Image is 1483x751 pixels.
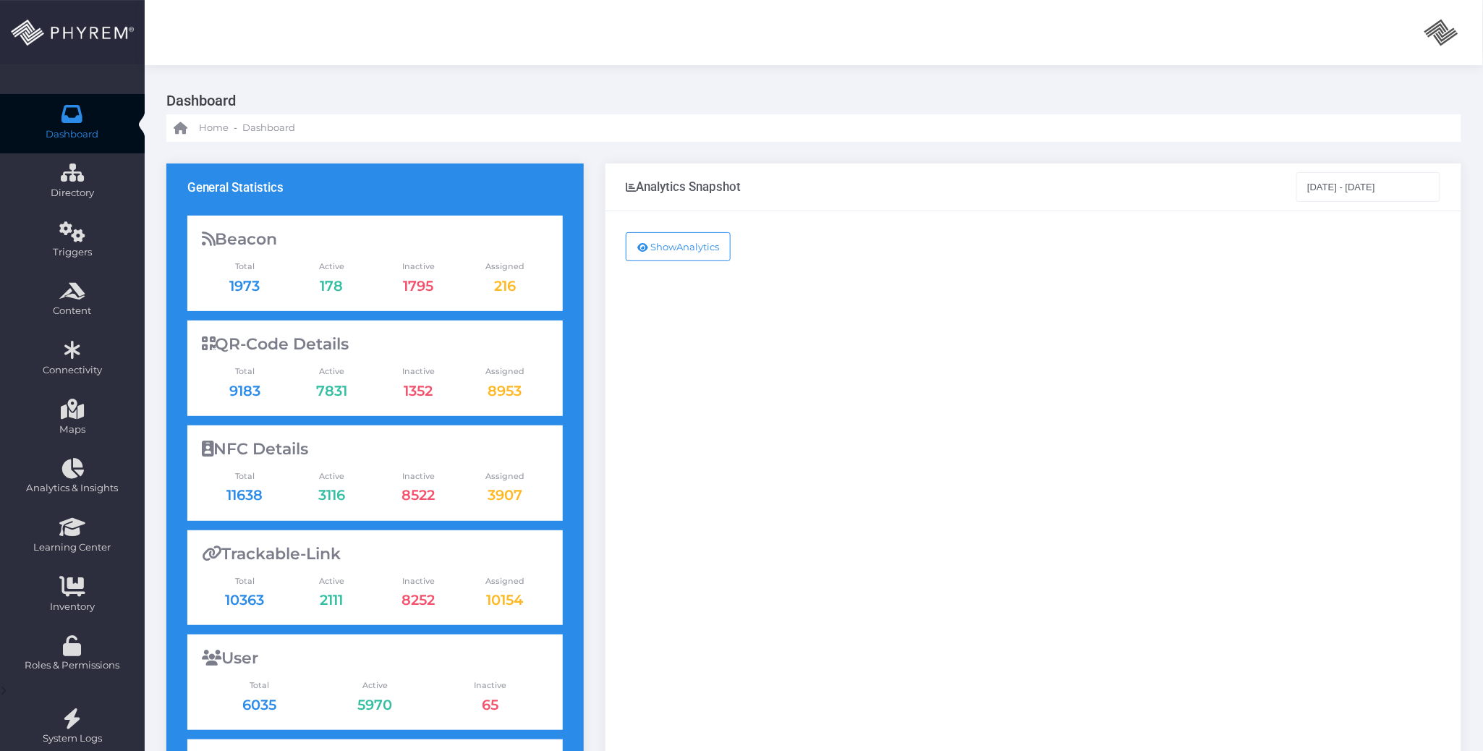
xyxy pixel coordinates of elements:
[174,114,229,142] a: Home
[202,575,289,587] span: Total
[288,260,375,273] span: Active
[202,365,289,378] span: Total
[231,121,239,135] li: -
[316,382,347,399] a: 7831
[288,365,375,378] span: Active
[626,179,741,194] div: Analytics Snapshot
[202,649,548,668] div: User
[226,591,265,608] a: 10363
[242,114,295,142] a: Dashboard
[375,470,462,483] span: Inactive
[9,186,135,200] span: Directory
[375,260,462,273] span: Inactive
[401,591,435,608] a: 8252
[9,731,135,746] span: System Logs
[433,679,548,692] span: Inactive
[488,486,522,504] a: 3907
[320,277,343,294] a: 178
[59,423,85,437] span: Maps
[202,230,548,249] div: Beacon
[462,365,548,378] span: Assigned
[375,575,462,587] span: Inactive
[1296,172,1441,201] input: Select Date Range
[462,470,548,483] span: Assigned
[202,260,289,273] span: Total
[375,365,462,378] span: Inactive
[357,696,392,713] a: 5970
[202,679,318,692] span: Total
[318,486,345,504] a: 3116
[403,277,433,294] a: 1795
[9,540,135,555] span: Learning Center
[202,440,548,459] div: NFC Details
[288,470,375,483] span: Active
[199,121,229,135] span: Home
[242,121,295,135] span: Dashboard
[166,87,1450,114] h3: Dashboard
[401,486,435,504] a: 8522
[242,696,276,713] a: 6035
[494,277,516,294] a: 216
[187,180,284,195] h3: General Statistics
[462,260,548,273] span: Assigned
[488,382,522,399] a: 8953
[46,127,99,142] span: Dashboard
[288,575,375,587] span: Active
[202,545,548,564] div: Trackable-Link
[320,591,343,608] a: 2111
[229,382,260,399] a: 9183
[404,382,433,399] a: 1352
[9,245,135,260] span: Triggers
[9,481,135,496] span: Analytics & Insights
[626,232,731,261] button: ShowAnalytics
[317,679,433,692] span: Active
[9,363,135,378] span: Connectivity
[483,696,499,713] a: 65
[487,591,524,608] a: 10154
[202,470,289,483] span: Total
[9,600,135,614] span: Inventory
[9,658,135,673] span: Roles & Permissions
[462,575,548,587] span: Assigned
[230,277,260,294] a: 1973
[9,304,135,318] span: Content
[227,486,263,504] a: 11638
[202,335,548,354] div: QR-Code Details
[650,241,676,253] span: Show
